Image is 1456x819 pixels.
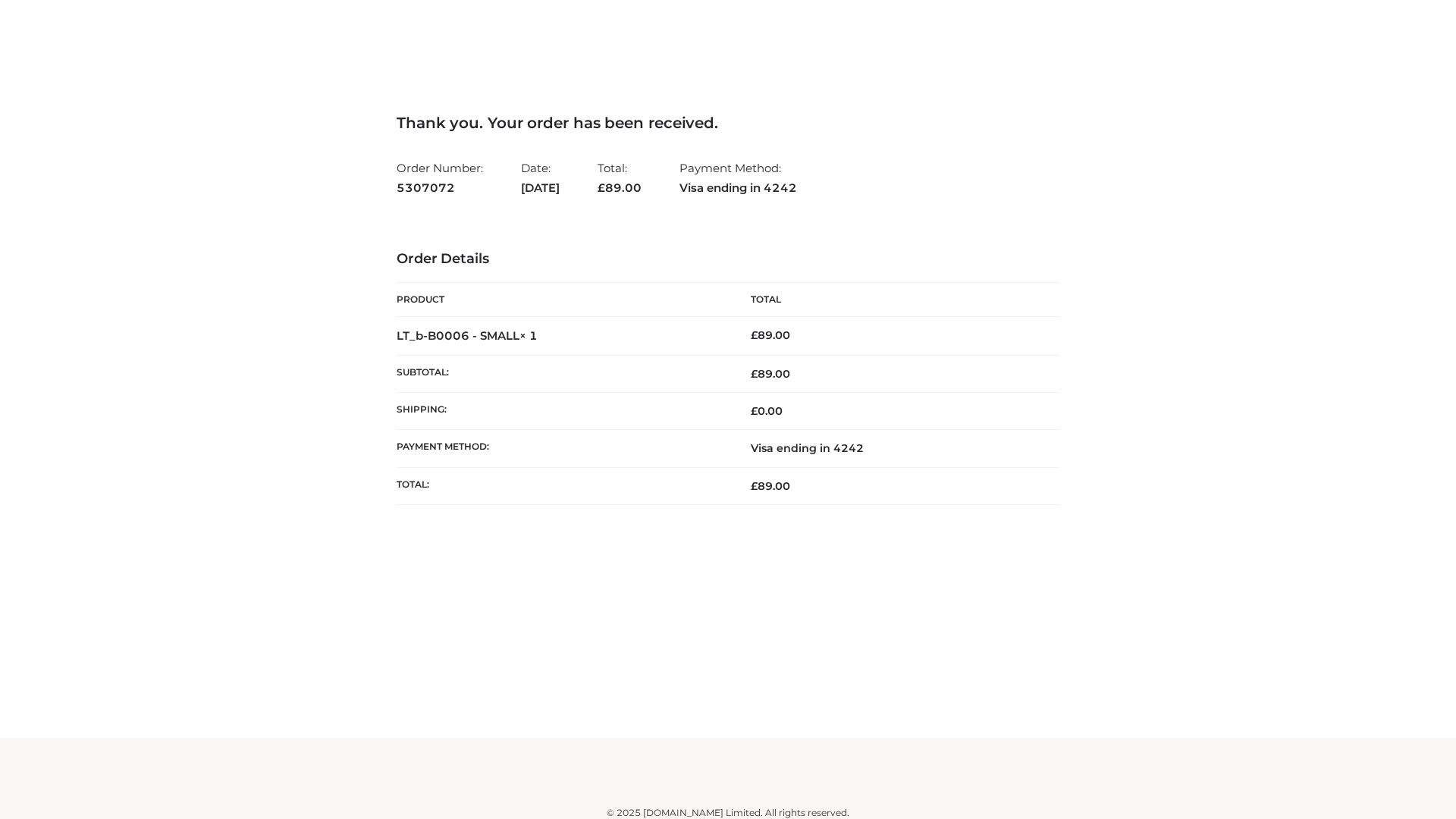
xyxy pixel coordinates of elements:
span: £ [751,404,758,418]
span: £ [751,479,758,493]
bdi: 0.00 [751,404,783,418]
strong: LT_b-B0006 - SMALL [397,328,538,343]
li: Date: [521,155,560,201]
span: 89.00 [751,367,790,381]
span: £ [751,328,758,342]
bdi: 89.00 [751,328,790,342]
span: 89.00 [751,479,790,493]
strong: × 1 [519,328,538,343]
li: Payment Method: [679,155,797,201]
strong: [DATE] [521,178,560,198]
td: Visa ending in 4242 [728,430,1059,467]
th: Payment method: [397,430,728,467]
span: £ [751,367,758,381]
li: Order Number: [397,155,483,201]
h3: Thank you. Your order has been received. [397,114,1059,132]
li: Total: [598,155,642,201]
th: Subtotal: [397,355,728,392]
strong: Visa ending in 4242 [679,178,797,198]
th: Total [728,283,1059,317]
span: £ [598,180,605,195]
th: Product [397,283,728,317]
th: Total: [397,467,728,504]
strong: 5307072 [397,178,483,198]
h3: Order Details [397,251,1059,268]
th: Shipping: [397,393,728,430]
span: 89.00 [598,180,642,195]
